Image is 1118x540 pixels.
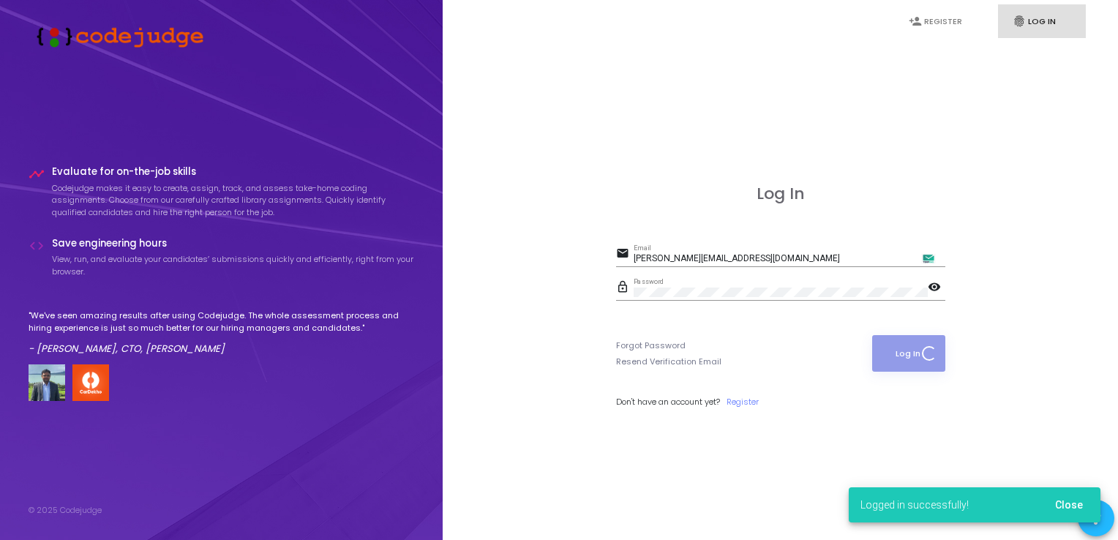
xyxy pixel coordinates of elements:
[909,15,922,28] i: person_add
[1055,499,1083,511] span: Close
[52,182,415,219] p: Codejudge makes it easy to create, assign, track, and assess take-home coding assignments. Choose...
[1013,15,1026,28] i: fingerprint
[860,498,969,512] span: Logged in successfully!
[894,4,982,39] a: person_addRegister
[29,166,45,182] i: timeline
[52,166,415,178] h4: Evaluate for on-the-job skills
[616,280,634,297] mat-icon: lock_outline
[616,396,720,408] span: Don't have an account yet?
[727,396,759,408] a: Register
[634,254,945,264] input: Email
[616,246,634,263] mat-icon: email
[52,253,415,277] p: View, run, and evaluate your candidates’ submissions quickly and efficiently, right from your bro...
[29,342,225,356] em: - [PERSON_NAME], CTO, [PERSON_NAME]
[29,364,65,401] img: user image
[52,238,415,250] h4: Save engineering hours
[29,238,45,254] i: code
[616,340,686,352] a: Forgot Password
[928,280,945,297] mat-icon: visibility
[616,356,721,368] a: Resend Verification Email
[29,310,415,334] p: "We've seen amazing results after using Codejudge. The whole assessment process and hiring experi...
[29,504,102,517] div: © 2025 Codejudge
[998,4,1086,39] a: fingerprintLog In
[72,364,109,401] img: company-logo
[616,184,945,203] h3: Log In
[872,335,945,372] button: Log In
[1043,492,1095,518] button: Close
